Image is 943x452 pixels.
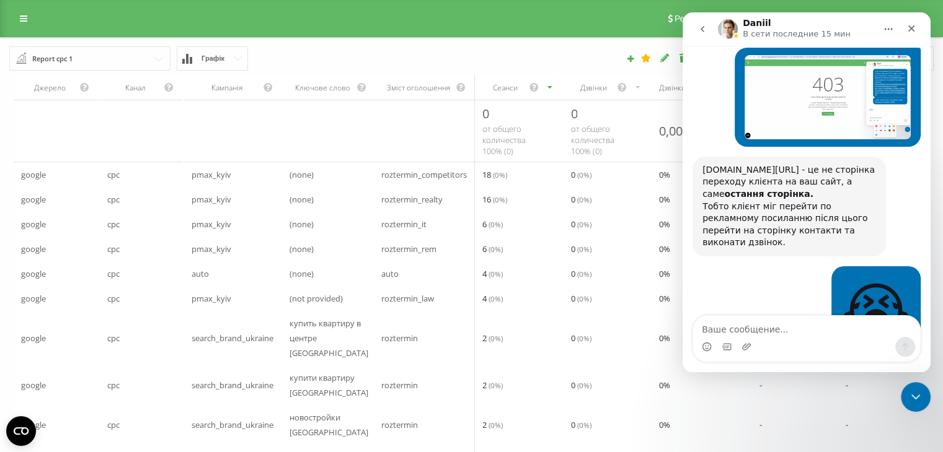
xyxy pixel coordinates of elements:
[290,167,314,182] span: (none)
[107,331,120,346] span: cpc
[660,53,670,62] i: Редагувати звіт
[381,378,418,393] span: roztermin
[570,217,591,232] span: 0
[659,82,717,93] div: Дзвінки / Сеанси
[570,192,591,207] span: 0
[846,378,848,393] span: -
[901,382,931,412] iframe: Intercom live chat
[482,123,526,157] span: от общего количества 100% ( 0 )
[192,331,273,346] span: search_brand_ukraine
[192,192,231,207] span: pmax_kyiv
[21,378,46,393] span: google
[846,417,848,432] span: -
[659,167,670,182] span: 0 %
[570,331,591,346] span: 0
[21,331,46,346] span: google
[290,241,314,256] span: (none)
[577,244,591,254] span: ( 0 %)
[577,194,591,204] span: ( 0 %)
[192,378,273,393] span: search_brand_ukraine
[577,293,591,303] span: ( 0 %)
[489,333,503,343] span: ( 0 %)
[21,266,46,281] span: google
[577,170,591,180] span: ( 0 %)
[21,291,46,306] span: google
[381,417,418,432] span: roztermin
[570,167,591,182] span: 0
[659,331,670,346] span: 0 %
[659,241,670,256] span: 0 %
[107,192,120,207] span: cpc
[577,219,591,229] span: ( 0 %)
[570,266,591,281] span: 0
[570,291,591,306] span: 0
[482,167,507,182] span: 18
[482,217,503,232] span: 6
[678,53,689,62] i: Видалити звіт
[570,241,591,256] span: 0
[482,82,528,93] div: Сеанси
[641,53,652,62] i: Цей звіт буде завантажено першим при відкритті Аналітики. Ви можете призначити будь-який інший ва...
[570,123,614,157] span: от общего количества 100% ( 0 )
[577,333,591,343] span: ( 0 %)
[192,167,231,182] span: pmax_kyiv
[489,244,503,254] span: ( 0 %)
[659,378,670,393] span: 0 %
[21,217,46,232] span: google
[577,269,591,279] span: ( 0 %)
[659,217,670,232] span: 0 %
[570,417,591,432] span: 0
[482,378,503,393] span: 2
[482,105,489,122] span: 0
[381,241,436,256] span: roztermin_rem
[759,417,762,432] span: -
[290,266,314,281] span: (none)
[192,291,231,306] span: pmax_kyiv
[683,12,931,372] iframe: Intercom live chat
[482,266,503,281] span: 4
[626,54,635,62] i: Створити звіт
[290,370,368,400] span: купити квартиру [GEOGRAPHIC_DATA]
[290,316,368,360] span: купить квартиру в центре [GEOGRAPHIC_DATA]
[290,192,314,207] span: (none)
[107,378,120,393] span: cpc
[21,241,46,256] span: google
[482,291,503,306] span: 4
[482,417,503,432] span: 2
[107,167,120,182] span: cpc
[192,241,231,256] span: pmax_kyiv
[107,266,120,281] span: cpc
[381,266,399,281] span: auto
[577,420,591,430] span: ( 0 %)
[381,167,467,182] span: roztermin_competitors
[659,266,670,281] span: 0 %
[675,14,766,24] span: Реферальна програма
[489,269,503,279] span: ( 0 %)
[489,380,503,390] span: ( 0 %)
[493,170,507,180] span: ( 0 %)
[482,192,507,207] span: 16
[381,82,455,93] div: Зміст оголошення
[192,82,262,93] div: Кампанія
[21,82,79,93] div: Джерело
[290,82,356,93] div: Ключове слово
[381,192,443,207] span: roztermin_realty
[759,378,762,393] span: -
[659,291,670,306] span: 0 %
[482,331,503,346] span: 2
[107,291,120,306] span: cpc
[570,378,591,393] span: 0
[489,219,503,229] span: ( 0 %)
[381,217,427,232] span: roztermin_it
[381,331,418,346] span: roztermin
